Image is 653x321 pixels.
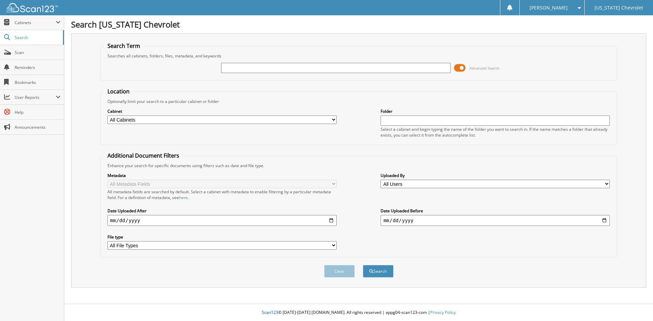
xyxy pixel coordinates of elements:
[262,309,278,315] span: Scan123
[15,35,60,40] span: Search
[15,124,61,130] span: Announcements
[104,99,614,104] div: Optionally limit your search to a particular cabinet or folder
[381,208,610,214] label: Date Uploaded Before
[324,265,355,278] button: Clear
[381,126,610,138] div: Select a cabinet and begin typing the name of the folder you want to search in. If the name match...
[619,288,653,321] iframe: Chat Widget
[15,50,61,55] span: Scan
[15,94,56,100] span: User Reports
[15,79,61,85] span: Bookmarks
[15,65,61,70] span: Reminders
[469,66,500,71] span: Advanced Search
[64,304,653,321] div: © [DATE]-[DATE] [DOMAIN_NAME]. All rights reserved | appg04-scan123-com |
[530,6,568,10] span: [PERSON_NAME]
[15,20,56,25] span: Cabinets
[107,189,337,200] div: All metadata fields are searched by default. Select a cabinet with metadata to enable filtering b...
[107,173,337,178] label: Metadata
[595,6,643,10] span: [US_STATE] Chevrolet
[104,163,614,168] div: Enhance your search for specific documents using filters such as date and file type.
[363,265,394,278] button: Search
[71,19,646,30] h1: Search [US_STATE] Chevrolet
[104,53,614,59] div: Searches all cabinets, folders, files, metadata, and keywords
[7,3,58,12] img: scan123-logo-white.svg
[107,234,337,240] label: File type
[107,108,337,114] label: Cabinet
[104,152,183,159] legend: Additional Document Filters
[179,195,188,200] a: here
[104,88,133,95] legend: Location
[381,215,610,226] input: end
[381,108,610,114] label: Folder
[107,208,337,214] label: Date Uploaded After
[430,309,456,315] a: Privacy Policy
[381,173,610,178] label: Uploaded By
[15,109,61,115] span: Help
[104,42,144,50] legend: Search Term
[107,215,337,226] input: start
